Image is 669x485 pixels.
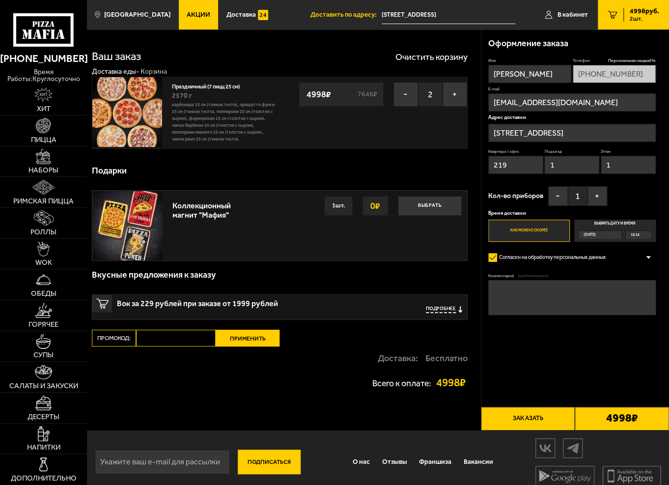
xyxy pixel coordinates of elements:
[28,413,59,421] span: Десерты
[13,198,74,205] span: Римская пицца
[140,67,167,76] div: Корзина
[557,11,588,18] span: В кабинет
[28,321,58,328] span: Горячее
[488,58,571,64] label: Имя
[357,91,378,98] s: 7646 ₽
[172,81,247,90] a: Праздничный (7 пицц 25 см)
[574,220,656,242] label: Выбрать дату и время
[563,439,582,456] img: tg
[568,186,587,206] span: 1
[304,85,334,104] strong: 4998 ₽
[544,149,599,155] label: Подъезд
[573,58,656,64] label: Телефон
[35,259,52,266] span: WOK
[216,330,279,346] button: Применить
[382,6,515,24] input: Ваш адрес доставки
[488,220,570,242] label: Как можно скорее
[587,186,607,206] button: +
[87,29,481,430] div: 0
[488,149,543,155] label: Квартира / офис
[11,475,77,482] span: Дополнительно
[488,193,543,200] span: Кол-во приборов
[436,377,468,389] strong: 4998 ₽
[443,82,467,107] button: +
[536,439,555,456] img: vk
[187,11,210,18] span: Акции
[606,413,638,424] b: 4998 ₽
[488,86,656,92] label: E-mail
[584,231,596,239] span: [DATE]
[347,451,376,473] a: О нас
[418,82,443,107] span: 2
[92,271,216,280] h3: Вкусные предложения к заказу
[382,6,515,24] span: проспект Народного Ополчения, 10
[488,65,571,83] input: Имя
[27,444,60,451] span: Напитки
[372,379,431,388] p: Всего к оплате:
[426,306,456,313] span: Подробнее
[30,228,56,236] span: Роллы
[28,167,58,174] span: Наборы
[92,191,467,261] a: Коллекционный магнит "Мафия"Выбрать0₽1шт.
[258,10,268,20] img: 15daf4d41897b9f0e9f617042186c801.svg
[37,105,51,113] span: Хит
[378,354,418,363] p: Доставка:
[172,101,275,143] p: Карбонара 25 см (тонкое тесто), Прошутто Фунги 25 см (тонкое тесто), Пепперони 25 см (толстое с с...
[518,273,548,279] span: (необязательно)
[457,451,499,473] a: Вакансии
[117,295,342,308] span: Вок за 229 рублей при заказе от 1999 рублей
[630,16,659,22] span: 2 шт.
[31,290,56,297] span: Обеды
[92,51,141,62] h1: Ваш заказ
[31,136,56,143] span: Пицца
[172,196,255,220] div: Коллекционный магнит "Мафия"
[488,39,568,48] h3: Оформление заказа
[573,65,656,83] input: +7 (
[92,167,127,175] h3: Подарки
[413,451,458,473] a: Франшиза
[393,82,418,107] button: −
[425,354,468,363] strong: Бесплатно
[488,251,612,264] label: Согласен на обработку персональных данных
[368,197,383,215] strong: 0 ₽
[238,450,301,474] button: Подписаться
[488,273,656,279] label: Комментарий
[481,407,575,430] button: Заказать
[92,67,139,76] a: Доставка еды-
[376,451,413,473] a: Отзывы
[226,11,256,18] span: Доставка
[608,58,656,64] span: Персональная скидка 5 %
[630,8,659,15] span: 4998 руб.
[95,450,230,474] input: Укажите ваш e-mail для рассылки
[488,211,656,216] p: Время доставки
[548,186,568,206] button: −
[310,11,382,18] span: Доставить по адресу:
[324,196,353,216] div: 1 шт.
[9,382,78,390] span: Салаты и закуски
[631,231,640,239] span: 12:15
[488,93,656,112] input: @
[92,330,136,346] label: Промокод:
[601,149,656,155] label: Этаж
[395,53,468,61] button: Очистить корзину
[488,115,656,120] p: Адрес доставки
[426,306,462,313] button: Подробнее
[33,351,54,359] span: Супы
[398,196,462,216] button: Выбрать
[172,91,192,100] span: 2570 г
[104,11,170,18] span: [GEOGRAPHIC_DATA]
